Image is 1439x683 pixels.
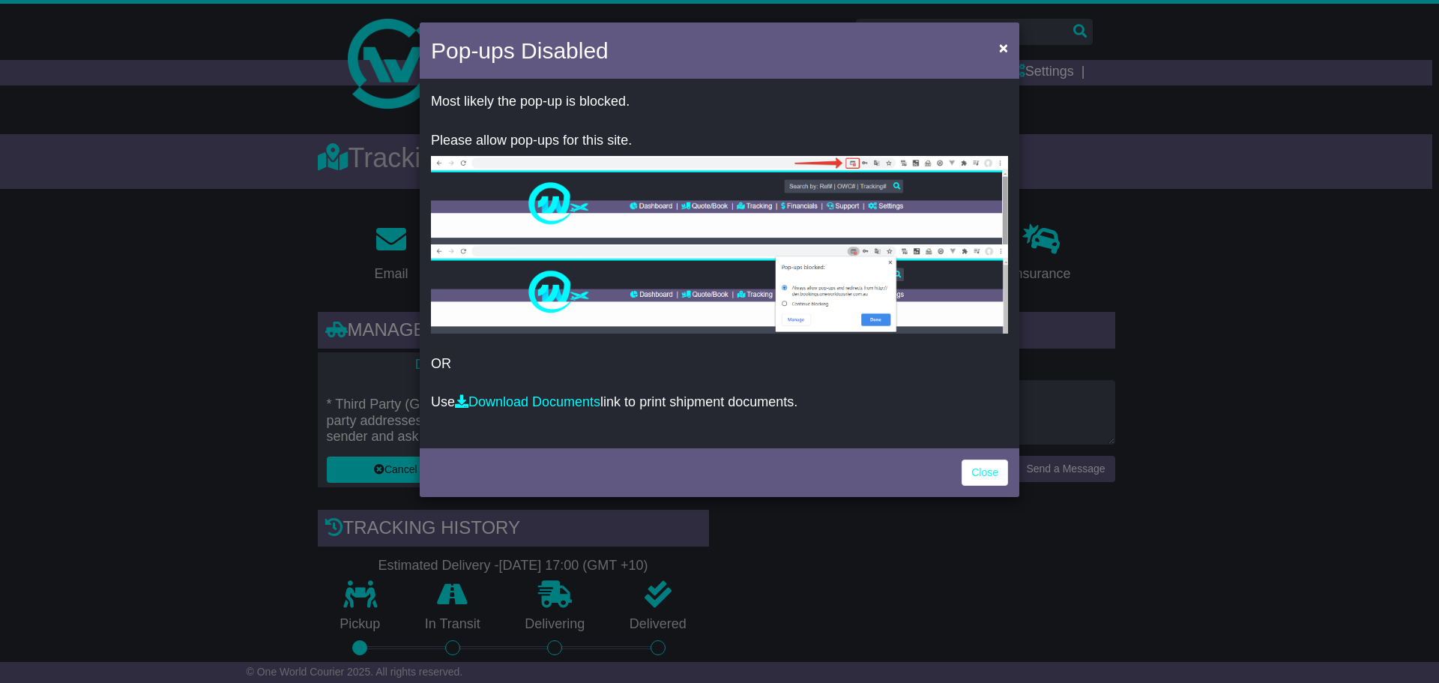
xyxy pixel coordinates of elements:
a: Download Documents [455,394,600,409]
p: Most likely the pop-up is blocked. [431,94,1008,110]
span: × [999,39,1008,56]
p: Please allow pop-ups for this site. [431,133,1008,149]
a: Close [962,460,1008,486]
button: Close [992,32,1016,63]
p: Use link to print shipment documents. [431,394,1008,411]
div: OR [420,82,1019,445]
img: allow-popup-1.png [431,156,1008,244]
img: allow-popup-2.png [431,244,1008,334]
h4: Pop-ups Disabled [431,34,609,67]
